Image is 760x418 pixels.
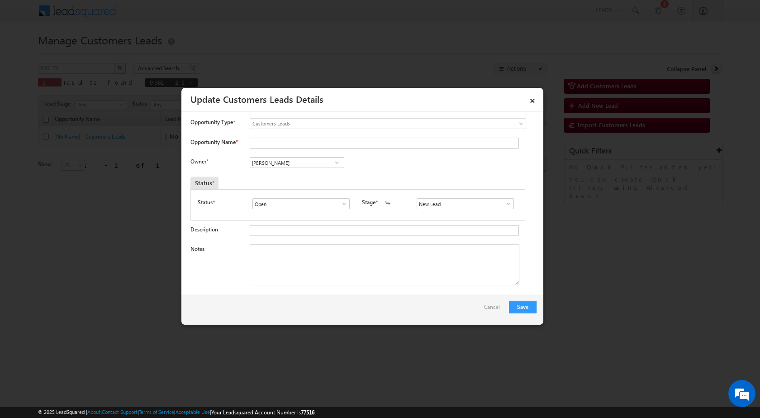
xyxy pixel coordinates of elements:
[331,158,342,167] a: Show All Items
[336,199,347,208] a: Show All Items
[525,91,540,107] a: ×
[190,245,204,252] label: Notes
[133,279,164,291] em: Submit
[15,48,38,59] img: d_60004797649_company_0_60004797649
[139,409,174,415] a: Terms of Service
[87,409,100,415] a: About
[301,409,314,416] span: 77516
[190,92,323,105] a: Update Customers Leads Details
[190,177,218,189] div: Status
[190,226,218,233] label: Description
[190,139,237,145] label: Opportunity Name
[250,118,526,129] a: Customers Leads
[250,120,489,128] span: Customers Leads
[509,301,537,313] button: Save
[198,198,213,207] label: Status
[484,301,504,318] a: Cancel
[12,84,165,271] textarea: Type your message and click 'Submit'
[362,198,375,207] label: Stage
[102,409,138,415] a: Contact Support
[47,48,152,59] div: Leave a message
[190,118,233,126] span: Opportunity Type
[190,158,208,165] label: Owner
[417,198,514,209] input: Type to Search
[176,409,210,415] a: Acceptable Use
[148,5,170,26] div: Minimize live chat window
[211,409,314,416] span: Your Leadsquared Account Number is
[500,199,512,208] a: Show All Items
[252,198,350,209] input: Type to Search
[38,408,314,417] span: © 2025 LeadSquared | | | | |
[250,157,344,168] input: Type to Search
